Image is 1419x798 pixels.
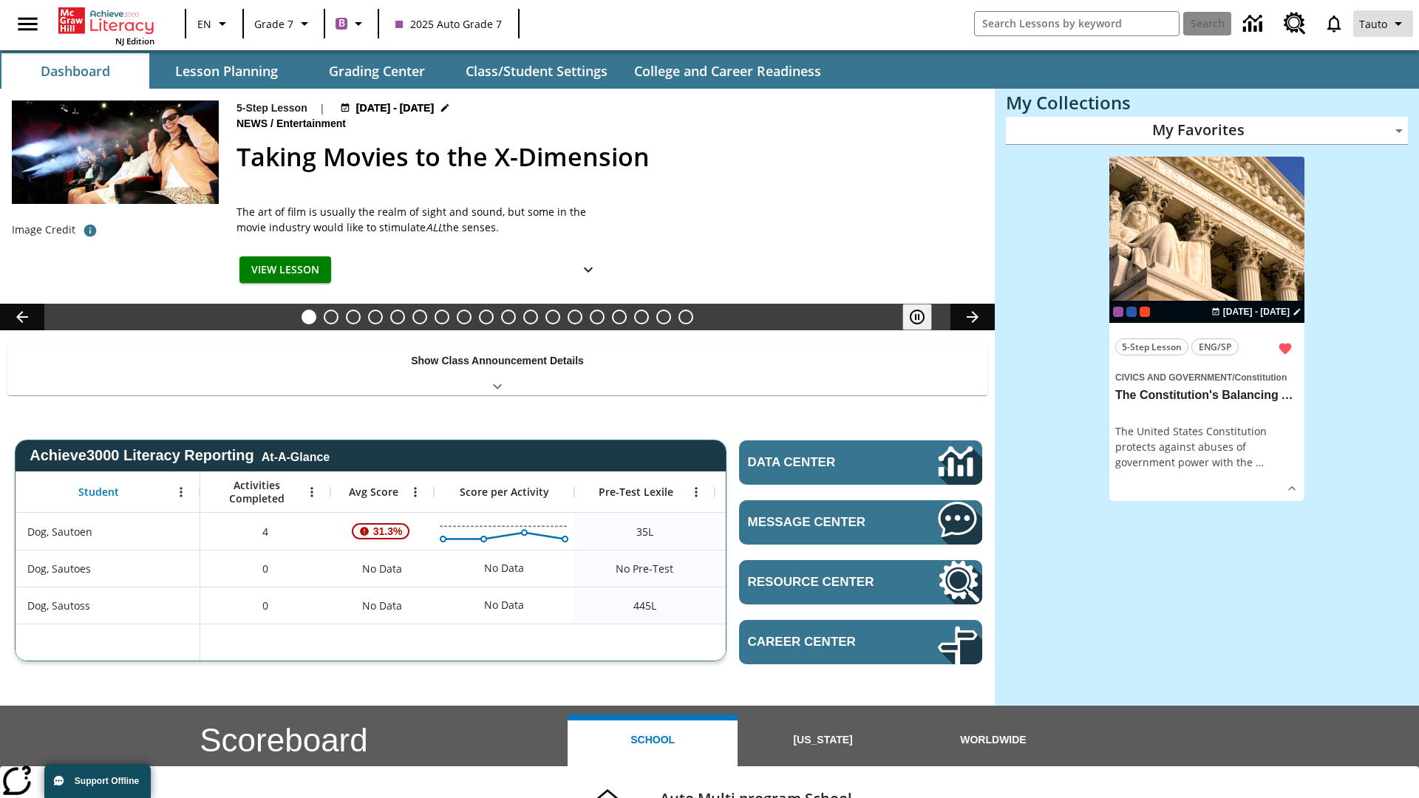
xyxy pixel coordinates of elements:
[355,590,409,621] span: No Data
[301,481,323,503] button: Open Menu
[656,310,671,324] button: Slide 17 The Constitution's Balancing Act
[411,353,584,369] p: Show Class Announcement Details
[1256,455,1264,469] span: …
[1126,307,1137,317] div: OL 2025 Auto Grade 8
[390,310,405,324] button: Slide 5 Free Returns: A Gain or a Drain?
[501,310,516,324] button: Slide 10 Solar Power to the People
[349,485,398,499] span: Avg Score
[27,524,92,539] span: Dog, Sautoen
[356,100,434,116] span: [DATE] - [DATE]
[715,550,855,587] div: No Data, Dog, Sautoes
[908,715,1078,766] button: Worldwide
[1122,339,1182,355] span: 5-Step Lesson
[1113,307,1123,317] div: Current Class
[1235,372,1287,383] span: Constitution
[738,715,908,766] button: [US_STATE]
[254,16,293,32] span: Grade 7
[152,53,300,89] button: Lesson Planning
[748,515,894,530] span: Message Center
[302,310,316,324] button: Slide 1 Taking Movies to the X-Dimension
[338,14,345,33] span: B
[678,310,693,324] button: Slide 18 Point of View
[330,513,434,550] div: , 31.3%, Attention! This student's Average First Try Score of 31.3% is below 65%, Dog, Sautoen
[616,561,673,576] span: No Pre-Test, Dog, Sautoes
[739,560,982,604] a: Resource Center, Will open in new tab
[208,479,305,505] span: Activities Completed
[368,310,383,324] button: Slide 4 Back On Earth
[367,518,409,545] span: 31.3%
[739,440,982,485] a: Data Center
[633,598,656,613] span: 445 Lexile, Dog, Sautoss
[477,590,531,620] div: No Data, Dog, Sautoss
[1232,372,1234,383] span: /
[1109,157,1304,502] div: lesson details
[262,561,268,576] span: 0
[12,222,75,237] p: Image Credit
[590,310,605,324] button: Slide 14 Mixed Practice: Citing Evidence
[58,4,154,47] div: Home
[262,524,268,539] span: 4
[426,220,443,234] em: ALL
[262,448,330,464] div: At-A-Glance
[236,138,977,176] h2: Taking Movies to the X-Dimension
[1006,92,1408,113] h3: My Collections
[1115,372,1232,383] span: Civics and Government
[404,481,426,503] button: Open Menu
[1115,369,1299,385] span: Topic: Civics and Government/Constitution
[1223,305,1290,318] span: [DATE] - [DATE]
[262,598,268,613] span: 0
[276,116,349,132] span: Entertainment
[1359,16,1387,32] span: Tauto
[324,310,338,324] button: Slide 2 Hooray for Constitution Day!
[170,481,192,503] button: Open Menu
[950,304,995,330] button: Lesson carousel, Next
[1115,388,1299,403] h3: The Constitution's Balancing Act
[599,485,673,499] span: Pre-Test Lexile
[748,575,894,590] span: Resource Center
[902,304,932,330] button: Pause
[330,587,434,624] div: No Data, Dog, Sautoss
[6,2,50,46] button: Open side menu
[236,204,606,235] p: The art of film is usually the realm of sight and sound, but some in the movie industry would lik...
[1191,338,1239,355] button: ENG/SP
[200,550,330,587] div: 0, Dog, Sautoes
[270,117,273,129] span: /
[622,53,833,89] button: College and Career Readiness
[239,256,331,284] button: View Lesson
[12,12,501,28] body: Maximum 600 characters Press Escape to exit toolbar Press Alt + F10 to reach toolbar
[568,310,582,324] button: Slide 13 The Invasion of the Free CD
[27,598,90,613] span: Dog, Sautoss
[460,485,549,499] span: Score per Activity
[545,310,560,324] button: Slide 12 Fashion Forward in Ancient Rome
[479,310,494,324] button: Slide 9 The Last Homesteaders
[1315,4,1353,43] a: Notifications
[12,100,219,204] img: Panel in front of the seats sprays water mist to the happy audience at a 4DX-equipped theater.
[457,310,472,324] button: Slide 8 Private! Keep Out!
[748,635,894,649] span: Career Center
[1115,338,1188,355] button: 5-Step Lesson
[715,587,855,624] div: 445 Lexile, Below expected, Dog, Sautoss
[236,116,270,132] span: News
[477,553,531,583] div: No Data, Dog, Sautoes
[1234,4,1275,44] a: Data Center
[685,481,707,503] button: Open Menu
[236,100,307,116] p: 5-Step Lesson
[27,561,91,576] span: Dog, Sautoes
[319,100,325,116] span: |
[1353,10,1413,37] button: Profile/Settings
[568,715,738,766] button: School
[435,310,449,324] button: Slide 7 Cruise Ships: Making Waves
[1,53,149,89] button: Dashboard
[412,310,427,324] button: Slide 6 Time for Moon Rules?
[337,100,454,116] button: Aug 24 - Aug 24 Choose Dates
[612,310,627,324] button: Slide 15 Pre-release lesson
[454,53,619,89] button: Class/Student Settings
[1272,335,1299,362] button: Remove from Favorites
[636,524,653,539] span: 35 Lexile, Dog, Sautoen
[1199,339,1231,355] span: ENG/SP
[303,53,451,89] button: Grading Center
[7,344,987,395] div: Show Class Announcement Details
[975,12,1179,35] input: search field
